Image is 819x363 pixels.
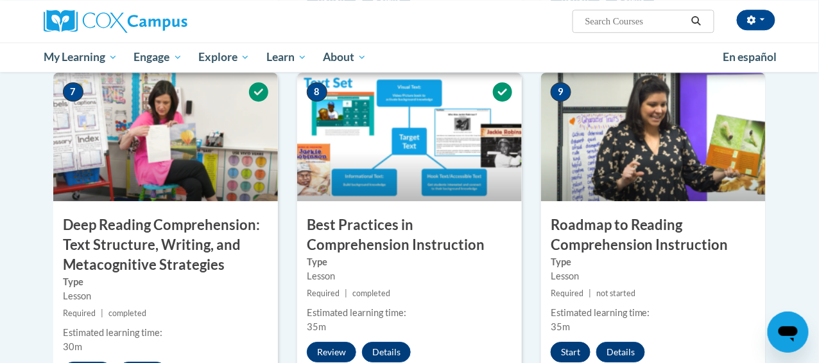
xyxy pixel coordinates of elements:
[551,255,756,269] label: Type
[551,321,570,332] span: 35m
[352,288,390,298] span: completed
[307,306,512,320] div: Estimated learning time:
[190,42,258,72] a: Explore
[551,269,756,283] div: Lesson
[307,288,340,298] span: Required
[596,342,645,362] button: Details
[551,288,583,298] span: Required
[541,215,766,255] h3: Roadmap to Reading Comprehension Instruction
[63,341,82,352] span: 30m
[307,255,512,269] label: Type
[134,49,182,65] span: Engage
[584,13,687,29] input: Search Courses
[63,326,268,340] div: Estimated learning time:
[687,13,706,29] button: Search
[63,308,96,318] span: Required
[35,42,126,72] a: My Learning
[714,44,785,71] a: En español
[258,42,315,72] a: Learn
[362,342,411,362] button: Details
[34,42,785,72] div: Main menu
[297,73,522,201] img: Course Image
[266,49,307,65] span: Learn
[63,275,268,289] label: Type
[768,312,809,353] iframe: Button to launch messaging window
[315,42,375,72] a: About
[541,73,766,201] img: Course Image
[53,73,278,201] img: Course Image
[551,342,591,362] button: Start
[101,308,103,318] span: |
[53,215,278,274] h3: Deep Reading Comprehension: Text Structure, Writing, and Metacognitive Strategies
[126,42,191,72] a: Engage
[307,342,356,362] button: Review
[589,288,591,298] span: |
[297,215,522,255] h3: Best Practices in Comprehension Instruction
[63,82,83,102] span: 7
[44,10,275,33] a: Cox Campus
[63,289,268,303] div: Lesson
[307,321,326,332] span: 35m
[307,82,327,102] span: 8
[307,269,512,283] div: Lesson
[44,49,117,65] span: My Learning
[44,10,187,33] img: Cox Campus
[198,49,250,65] span: Explore
[345,288,347,298] span: |
[723,50,777,64] span: En español
[551,306,756,320] div: Estimated learning time:
[737,10,775,30] button: Account Settings
[108,308,146,318] span: completed
[596,288,635,298] span: not started
[323,49,366,65] span: About
[551,82,571,102] span: 9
